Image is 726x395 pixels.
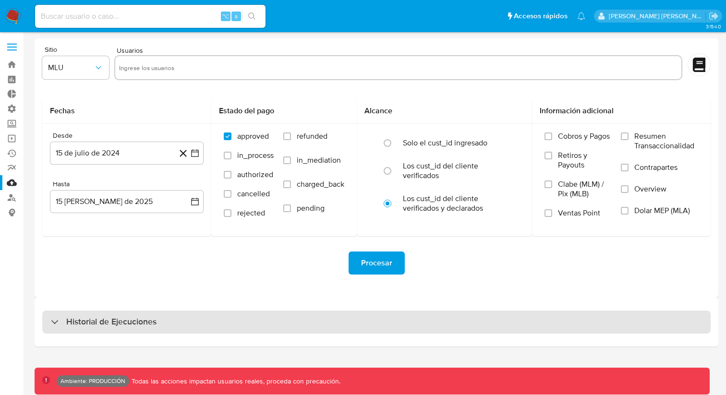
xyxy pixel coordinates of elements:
a: Salir [709,11,719,21]
span: s [235,12,238,21]
p: Todas las acciones impactan usuarios reales, proceda con precaución. [129,377,340,386]
a: Notificaciones [577,12,585,20]
p: Ambiente: PRODUCCIÓN [60,379,125,383]
input: Buscar usuario o caso... [35,10,266,23]
span: ⌥ [222,12,229,21]
button: search-icon [242,10,262,23]
p: edwin.alonso@mercadolibre.com.co [609,12,706,21]
span: Accesos rápidos [514,11,568,21]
